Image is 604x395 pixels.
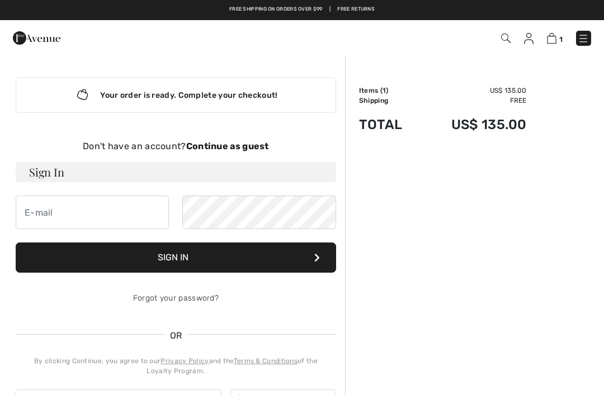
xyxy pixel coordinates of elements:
span: | [329,6,331,13]
td: Total [359,106,420,144]
td: Items ( ) [359,85,420,96]
h3: Sign In [16,162,336,182]
input: E-mail [16,196,169,229]
a: Free Returns [337,6,375,13]
div: Don't have an account? [16,140,336,153]
span: OR [164,329,188,342]
a: Terms & Conditions [234,357,298,365]
div: By clicking Continue, you agree to our and the of the Loyalty Program. [16,356,336,376]
a: Free shipping on orders over $99 [229,6,323,13]
div: Your order is ready. Complete your checkout! [16,77,336,113]
a: 1ère Avenue [13,32,60,42]
a: Forgot your password? [133,293,219,303]
a: Privacy Policy [161,357,209,365]
strong: Continue as guest [186,141,269,151]
img: 1ère Avenue [13,27,60,49]
td: Shipping [359,96,420,106]
button: Sign In [16,242,336,273]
